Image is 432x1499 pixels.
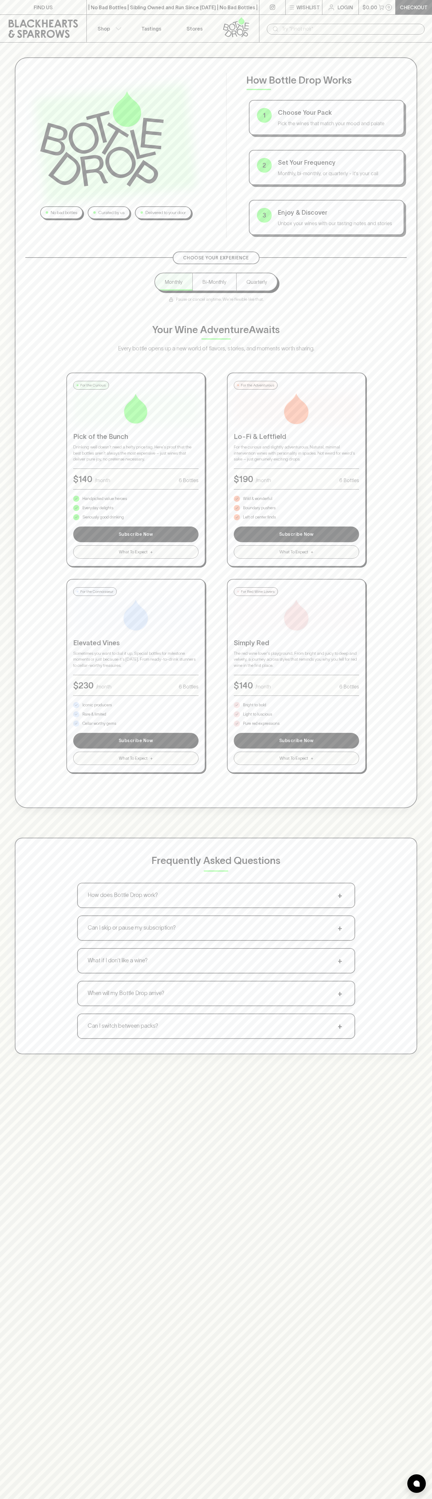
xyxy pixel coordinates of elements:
[243,514,276,520] p: Left of center finds
[179,683,199,690] p: 6 Bottles
[363,4,377,11] p: $0.00
[87,15,130,42] button: Shop
[82,496,127,502] p: Handpicked value heroes
[141,25,161,32] p: Tastings
[88,989,164,997] p: When will my Bottle Drop arrive?
[40,91,164,186] img: Bottle Drop
[78,981,354,1006] button: When will my Bottle Drop arrive?+
[400,4,428,11] p: Checkout
[241,382,274,388] p: For the Adventurous
[120,393,151,424] img: Pick of the Bunch
[73,679,94,692] p: $ 230
[335,956,345,965] span: +
[73,527,199,542] button: Subscribe Now
[339,683,359,690] p: 6 Bottles
[413,1480,420,1487] img: bubble-icon
[73,432,199,442] p: Pick of the Bunch
[278,108,396,117] p: Choose Your Pack
[257,208,272,223] div: 3
[34,4,53,11] p: FIND US
[73,473,92,485] p: $ 140
[257,108,272,123] div: 1
[243,496,272,502] p: Wild & wonderful
[278,208,396,217] p: Enjoy & Discover
[73,444,199,462] p: Drinking well doesn't need a hefty price tag. Here's proof that the best bottles aren't always th...
[278,120,396,127] p: Pick the wines that match your mood and palate
[152,853,280,868] p: Frequently Asked Questions
[278,170,396,177] p: Monthly, bi-monthly, or quarterly - it's your call
[150,755,153,762] span: +
[82,505,113,511] p: Everyday delights
[234,432,359,442] p: Lo-Fi & Leftfield
[335,989,345,998] span: +
[192,273,236,291] button: Bi-Monthly
[296,4,320,11] p: Wishlist
[88,1022,158,1030] p: Can I switch between packs?
[98,209,124,216] p: Curated by us
[335,891,345,900] span: +
[243,711,272,717] p: Light to luscious
[78,949,354,973] button: What if I don't like a wine?+
[246,73,407,88] p: How Bottle Drop Works
[279,755,308,762] span: What To Expect
[257,158,272,173] div: 2
[98,25,110,32] p: Shop
[119,549,148,555] span: What To Expect
[80,589,113,594] p: For the Connoisseur
[73,545,199,559] button: What To Expect+
[311,755,313,762] span: +
[88,891,158,899] p: How does Bottle Drop work?
[255,683,271,690] p: /month
[145,209,186,216] p: Delivered to your door
[82,514,124,520] p: Seriously good drinking
[51,209,77,216] p: No bad bottles
[241,589,275,594] p: For Red Wine Lovers
[234,679,253,692] p: $ 140
[73,650,199,669] p: Sometimes you want to dial it up. Special bottles for milestone moments or just because it's [DAT...
[96,683,111,690] p: /month
[120,600,151,630] img: Elevated Vines
[234,650,359,669] p: The red wine lover's playground. From bright and juicy to deep and velvety, a journey across styl...
[388,6,390,9] p: 0
[95,477,110,484] p: /month
[278,220,396,227] p: Unbox your wines with our tasting notes and stories
[88,956,148,965] p: What if I don't like a wine?
[234,733,359,749] button: Subscribe Now
[279,549,308,555] span: What To Expect
[281,393,312,424] img: Lo-Fi & Leftfield
[281,600,312,630] img: Simply Red
[78,916,354,940] button: Can I skip or pause my subscription?+
[73,752,199,765] button: What To Expect+
[243,505,275,511] p: Boundary pushers
[150,549,153,555] span: +
[311,549,313,555] span: +
[119,755,148,762] span: What To Expect
[130,15,173,42] a: Tastings
[234,473,253,485] p: $ 190
[183,255,249,261] p: Choose Your Experience
[78,1014,354,1038] button: Can I switch between packs?+
[73,733,199,749] button: Subscribe Now
[169,296,264,303] p: Pause or cancel anytime. We're flexible like that.
[82,702,112,708] p: Iconic producers
[82,721,116,727] p: Cellar worthy gems
[243,721,279,727] p: Pure red expressions
[234,444,359,462] p: For the curious and slightly adventurous. Natural, minimal intervention wines with personality in...
[88,924,176,932] p: Can I skip or pause my subscription?
[335,923,345,933] span: +
[243,702,266,708] p: Bright to bold
[82,711,106,717] p: Rare & limited
[234,638,359,648] p: Simply Red
[73,638,199,648] p: Elevated Vines
[335,1022,345,1031] span: +
[256,477,271,484] p: /month
[152,322,280,337] p: Your Wine Adventure
[282,24,420,34] input: Try "Pinot noir"
[80,382,106,388] p: For the Curious
[339,477,359,484] p: 6 Bottles
[78,883,354,907] button: How does Bottle Drop work?+
[236,273,277,291] button: Quarterly
[278,158,396,167] p: Set Your Frequency
[173,15,216,42] a: Stores
[338,4,353,11] p: Login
